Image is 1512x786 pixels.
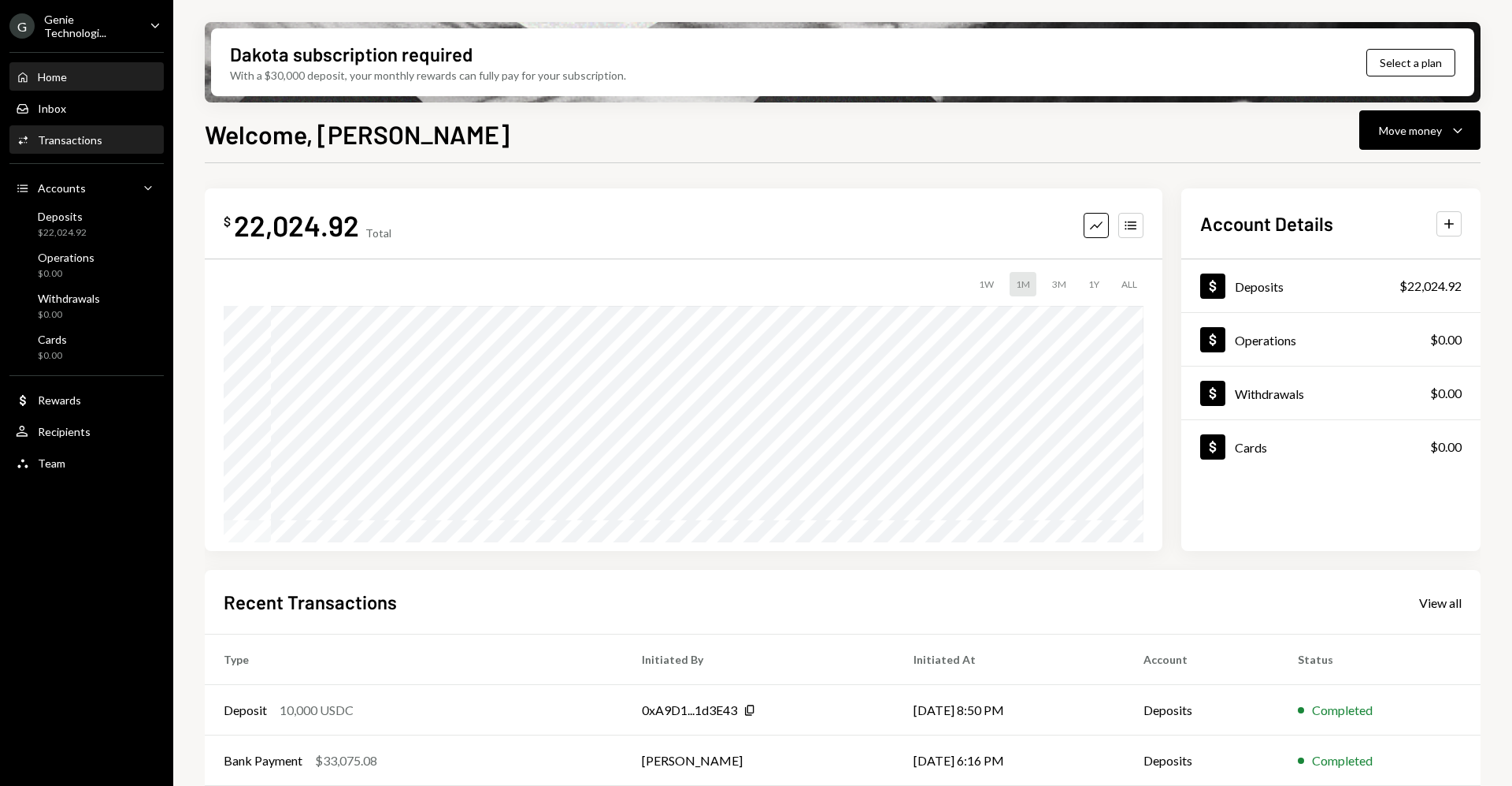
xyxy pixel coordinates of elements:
[38,267,94,281] div: $0.00
[1235,333,1296,348] div: Operations
[9,417,164,445] a: Recipients
[642,701,737,720] div: 0xA9D1...1d3E43
[1125,736,1280,786] td: Deposits
[280,701,354,720] div: 10,000 USDC
[1181,420,1480,473] a: Cards$0.00
[205,118,510,150] h1: Welcome, [PERSON_NAME]
[38,133,102,147] div: Transactions
[1419,594,1462,611] a: View all
[1399,277,1462,296] div: $22,024.92
[1359,110,1480,150] button: Move money
[1235,386,1304,401] div: Withdrawals
[38,70,67,84] div: Home
[38,393,81,407] div: Rewards
[9,94,164,122] a: Inbox
[38,456,65,470] div: Team
[224,701,267,720] div: Deposit
[38,292,100,305] div: Withdrawals
[38,102,66,115] div: Inbox
[9,246,164,284] a: Operations$0.00
[1430,330,1462,349] div: $0.00
[895,685,1124,736] td: [DATE] 8:50 PM
[973,272,1000,296] div: 1W
[9,328,164,366] a: Cards$0.00
[230,67,626,84] div: With a $30,000 deposit, your monthly rewards can fully pay for your subscription.
[38,333,67,346] div: Cards
[1115,272,1143,296] div: ALL
[224,751,302,770] div: Bank Payment
[38,210,87,223] div: Deposits
[38,181,86,195] div: Accounts
[1235,279,1284,294] div: Deposits
[9,62,164,91] a: Home
[895,635,1124,685] th: Initiated At
[1082,272,1106,296] div: 1Y
[1046,272,1073,296] div: 3M
[623,736,895,786] td: [PERSON_NAME]
[1279,635,1480,685] th: Status
[1181,259,1480,312] a: Deposits$22,024.92
[315,751,377,770] div: $33,075.08
[1181,313,1480,366] a: Operations$0.00
[1235,440,1267,455] div: Cards
[1200,210,1333,237] h2: Account Details
[895,736,1124,786] td: [DATE] 6:16 PM
[1430,384,1462,403] div: $0.00
[1125,635,1280,685] th: Account
[9,287,164,325] a: Withdrawals$0.00
[9,205,164,243] a: Deposits$22,024.92
[1430,438,1462,456] div: $0.00
[38,226,87,240] div: $22,024.92
[623,635,895,685] th: Initiated By
[224,214,231,229] div: $
[1125,685,1280,736] td: Deposits
[365,226,391,240] div: Total
[1379,122,1442,139] div: Move money
[44,13,137,39] div: Genie Technologi...
[9,173,164,202] a: Accounts
[1366,49,1455,76] button: Select a plan
[9,449,164,477] a: Team
[205,635,623,685] th: Type
[230,41,472,67] div: Dakota subscription required
[9,125,164,154] a: Transactions
[1010,272,1036,296] div: 1M
[224,589,397,615] h2: Recent Transactions
[38,425,91,438] div: Recipients
[38,251,94,264] div: Operations
[38,308,100,322] div: $0.00
[9,13,35,39] div: G
[234,207,359,243] div: 22,024.92
[1312,701,1373,720] div: Completed
[1181,367,1480,419] a: Withdrawals$0.00
[38,349,67,363] div: $0.00
[9,386,164,414] a: Rewards
[1312,751,1373,770] div: Completed
[1419,595,1462,611] div: View all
